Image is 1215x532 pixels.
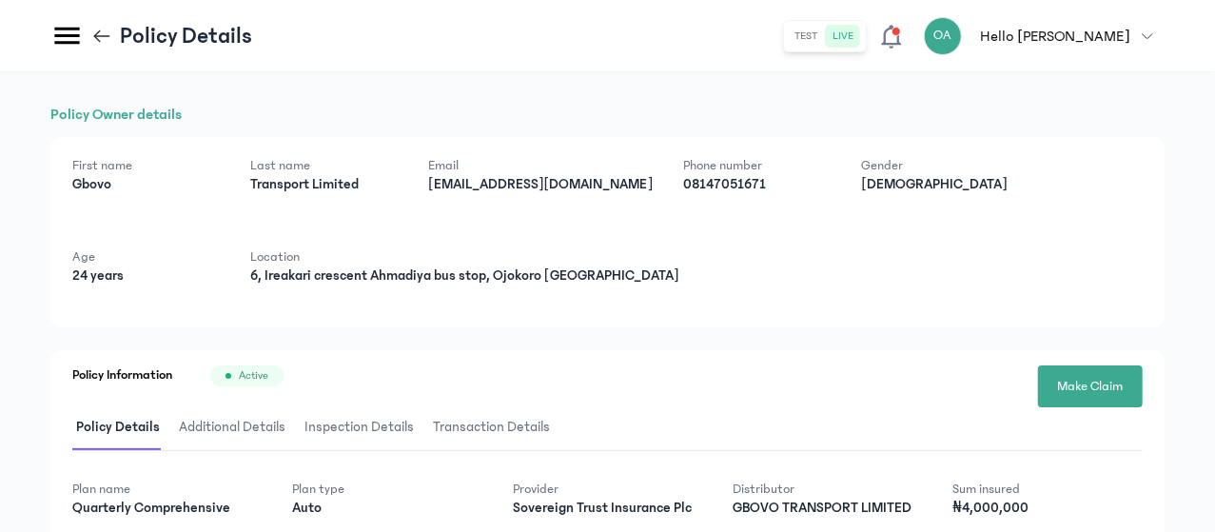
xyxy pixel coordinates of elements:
[861,156,1009,175] p: Gender
[72,266,220,286] p: 24 years
[250,247,679,266] p: Location
[953,480,1143,499] p: Sum insured
[788,25,826,48] button: test
[72,156,220,175] p: First name
[683,156,831,175] p: Phone number
[683,175,831,194] p: 08147051671
[301,405,429,450] button: Inspection Details
[175,405,289,450] span: Additional Details
[826,25,862,48] button: live
[250,266,679,286] p: 6, Ireakari crescent Ahmadiya bus stop, Ojokoro [GEOGRAPHIC_DATA]
[513,499,702,518] p: Sovereign Trust Insurance Plc
[50,103,1165,126] h1: Policy Owner details
[513,480,702,499] p: Provider
[924,17,1165,55] button: OAHello [PERSON_NAME]
[733,480,922,499] p: Distributor
[1058,377,1124,397] span: Make Claim
[429,405,554,450] span: Transaction Details
[981,25,1130,48] p: Hello [PERSON_NAME]
[175,405,301,450] button: Additional Details
[292,480,481,499] p: Plan type
[428,175,653,194] p: [EMAIL_ADDRESS][DOMAIN_NAME]
[72,405,164,450] span: Policy Details
[861,175,1009,194] p: [DEMOGRAPHIC_DATA]
[292,499,481,518] p: Auto
[428,156,653,175] p: Email
[733,499,922,518] p: GBOVO TRANSPORT LIMITED
[72,499,262,518] p: Quarterly Comprehensive
[301,405,418,450] span: Inspection Details
[239,368,268,384] span: Active
[72,175,220,194] p: Gbovo
[72,405,175,450] button: Policy Details
[250,175,398,194] p: Transport Limited
[429,405,565,450] button: Transaction Details
[72,247,220,266] p: Age
[250,156,398,175] p: Last name
[924,17,962,55] div: OA
[1038,365,1143,407] button: Make Claim
[120,21,252,51] p: Policy Details
[72,365,172,386] h1: Policy Information
[953,499,1143,518] p: ₦4,000,000
[72,480,262,499] p: Plan name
